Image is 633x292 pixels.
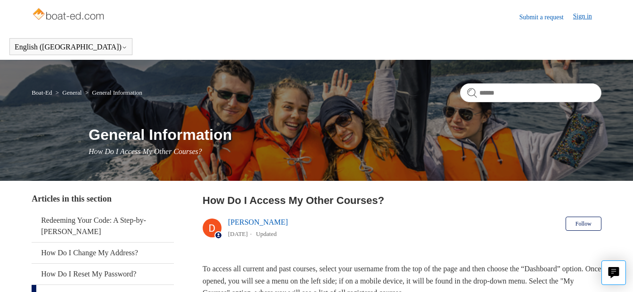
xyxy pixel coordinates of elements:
a: Sign in [573,11,601,23]
li: Boat-Ed [32,89,54,96]
a: Submit a request [519,12,573,22]
button: English ([GEOGRAPHIC_DATA]) [15,43,127,51]
a: How Do I Change My Address? [32,243,174,263]
input: Search [460,83,601,102]
time: 03/01/2024, 15:24 [228,230,248,237]
span: Articles in this section [32,194,111,203]
a: General Information [92,89,142,96]
span: How Do I Access My Other Courses? [89,147,202,155]
li: General [54,89,83,96]
a: Boat-Ed [32,89,52,96]
button: Live chat [601,260,626,285]
button: Follow Article [566,217,601,231]
li: General Information [83,89,142,96]
a: How Do I Reset My Password? [32,264,174,284]
a: [PERSON_NAME] [228,218,288,226]
a: General [62,89,82,96]
a: Redeeming Your Code: A Step-by-[PERSON_NAME] [32,210,174,242]
li: Updated [256,230,277,237]
img: Boat-Ed Help Center home page [32,6,107,24]
h1: General Information [89,123,601,146]
h2: How Do I Access My Other Courses? [203,193,601,208]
